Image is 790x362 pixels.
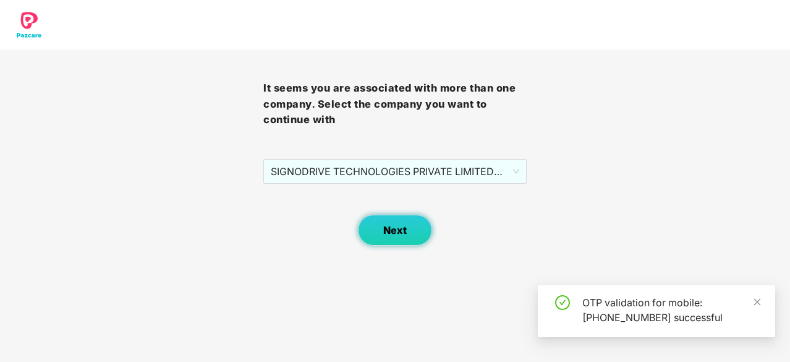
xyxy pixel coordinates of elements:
[555,295,570,310] span: check-circle
[582,295,760,325] div: OTP validation for mobile: [PHONE_NUMBER] successful
[271,160,519,183] span: SIGNODRIVE TECHNOLOGIES PRIVATE LIMITED - SDT134 - EMPLOYEE
[358,215,432,246] button: Next
[263,80,527,128] h3: It seems you are associated with more than one company. Select the company you want to continue with
[753,298,762,306] span: close
[383,225,407,236] span: Next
